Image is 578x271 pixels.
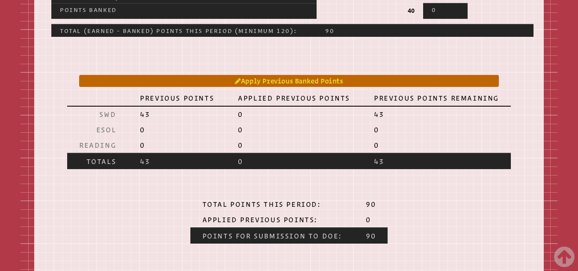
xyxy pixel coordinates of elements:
[379,7,415,15] p: 40
[202,215,342,224] p: Applied Previous Points:
[374,110,499,119] p: 43
[140,110,214,119] p: 43
[374,125,499,134] p: 0
[374,141,499,149] p: 0
[202,232,342,240] p: Points for Submission to DoE:
[140,157,214,166] p: 43
[325,27,459,35] p: 90
[238,125,350,134] p: 0
[140,141,214,149] p: 0
[79,141,116,149] p: Reading
[140,125,214,134] p: 0
[432,6,459,14] p: 0
[140,94,214,102] p: Previous Points
[238,110,350,119] p: 0
[79,125,116,134] p: ESOL
[238,94,350,102] p: Applied Previous Points
[238,141,350,149] p: 0
[60,27,308,35] p: Total (Earned - Banked) Points this Period (minimum 120):
[79,157,116,166] p: Totals
[79,110,116,119] p: SWD
[79,75,499,87] a: Apply previous banked points
[366,200,376,208] p: 90
[366,232,376,240] p: 90
[374,157,499,166] p: 43
[238,157,350,166] p: 0
[374,94,499,102] p: Previous Points Remaining
[366,215,376,224] p: 0
[60,6,308,14] p: Points Banked
[202,200,342,208] p: Total Points this Period:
